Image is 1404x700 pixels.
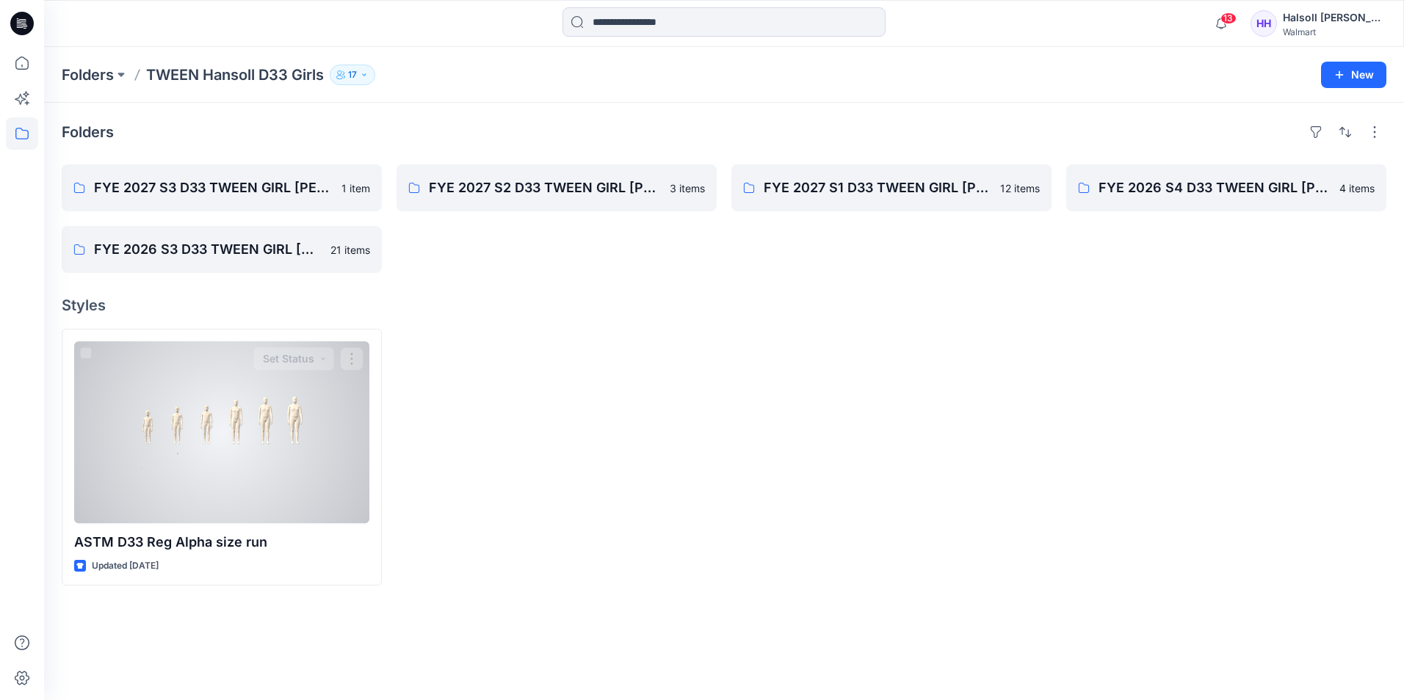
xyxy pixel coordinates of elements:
h4: Styles [62,296,1386,314]
a: FYE 2027 S3 D33 TWEEN GIRL [PERSON_NAME]1 item [62,164,382,211]
p: 4 items [1339,181,1375,196]
p: 3 items [670,181,705,196]
a: FYE 2026 S3 D33 TWEEN GIRL [PERSON_NAME]21 items [62,226,382,273]
button: New [1321,62,1386,88]
p: FYE 2026 S3 D33 TWEEN GIRL [PERSON_NAME] [94,239,322,260]
button: 17 [330,65,375,85]
p: 21 items [330,242,370,258]
p: ASTM D33 Reg Alpha size run [74,532,369,553]
a: Folders [62,65,114,85]
p: 12 items [1000,181,1040,196]
div: Walmart [1283,26,1386,37]
a: FYE 2027 S2 D33 TWEEN GIRL [PERSON_NAME]3 items [397,164,717,211]
p: TWEEN Hansoll D33 Girls [146,65,324,85]
div: HH [1251,10,1277,37]
a: FYE 2026 S4 D33 TWEEN GIRL [PERSON_NAME]4 items [1066,164,1386,211]
span: 13 [1220,12,1237,24]
p: FYE 2026 S4 D33 TWEEN GIRL [PERSON_NAME] [1099,178,1331,198]
p: Updated [DATE] [92,558,159,574]
p: FYE 2027 S1 D33 TWEEN GIRL [PERSON_NAME] [764,178,991,198]
a: FYE 2027 S1 D33 TWEEN GIRL [PERSON_NAME]12 items [731,164,1052,211]
p: FYE 2027 S2 D33 TWEEN GIRL [PERSON_NAME] [429,178,661,198]
p: FYE 2027 S3 D33 TWEEN GIRL [PERSON_NAME] [94,178,333,198]
div: Halsoll [PERSON_NAME] Girls Design Team [1283,9,1386,26]
p: 1 item [341,181,370,196]
a: ASTM D33 Reg Alpha size run [74,341,369,523]
h4: Folders [62,123,114,141]
p: 17 [348,67,357,83]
